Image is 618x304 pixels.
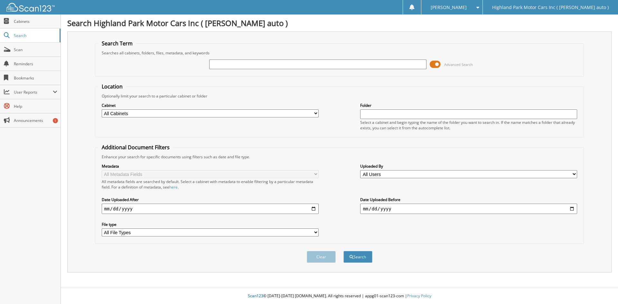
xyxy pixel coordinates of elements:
[14,47,57,52] span: Scan
[67,18,612,28] h1: Search Highland Park Motor Cars Inc ( [PERSON_NAME] auto )
[6,3,55,12] img: scan123-logo-white.svg
[492,5,609,9] span: Highland Park Motor Cars Inc ( [PERSON_NAME] auto )
[102,103,319,108] label: Cabinet
[360,120,577,131] div: Select a cabinet and begin typing the name of the folder you want to search in. If the name match...
[343,251,372,263] button: Search
[431,5,467,9] span: [PERSON_NAME]
[98,50,581,56] div: Searches all cabinets, folders, files, metadata, and keywords
[102,163,319,169] label: Metadata
[61,288,618,304] div: © [DATE]-[DATE] [DOMAIN_NAME]. All rights reserved | appg01-scan123-com |
[360,204,577,214] input: end
[98,40,136,47] legend: Search Term
[98,93,581,99] div: Optionally limit your search to a particular cabinet or folder
[102,197,319,202] label: Date Uploaded After
[98,83,126,90] legend: Location
[98,154,581,160] div: Enhance your search for specific documents using filters such as date and file type.
[102,204,319,214] input: start
[360,103,577,108] label: Folder
[14,118,57,123] span: Announcements
[14,19,57,24] span: Cabinets
[169,184,178,190] a: here
[248,293,263,299] span: Scan123
[14,89,53,95] span: User Reports
[53,118,58,123] div: 1
[407,293,431,299] a: Privacy Policy
[14,33,56,38] span: Search
[14,75,57,81] span: Bookmarks
[444,62,473,67] span: Advanced Search
[102,179,319,190] div: All metadata fields are searched by default. Select a cabinet with metadata to enable filtering b...
[14,104,57,109] span: Help
[98,144,173,151] legend: Additional Document Filters
[307,251,336,263] button: Clear
[360,197,577,202] label: Date Uploaded Before
[102,222,319,227] label: File type
[360,163,577,169] label: Uploaded By
[14,61,57,67] span: Reminders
